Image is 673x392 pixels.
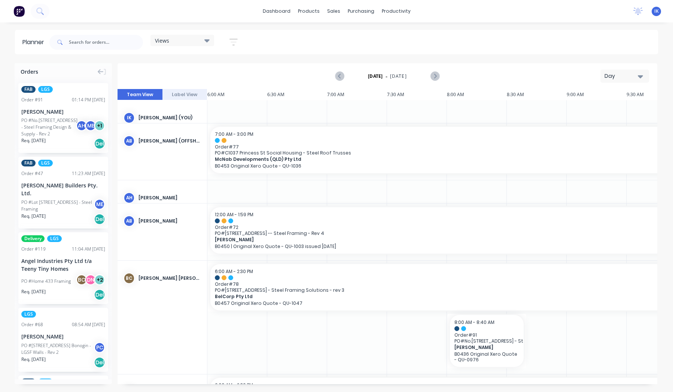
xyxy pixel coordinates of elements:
[21,257,105,273] div: Angel Industries Pty Ltd t/a Teeny Tiny Homes
[215,268,253,275] span: 6:00 AM - 2:30 PM
[21,86,36,93] span: FAB
[387,89,447,100] div: 7:30 AM
[21,117,78,137] div: PO #No.[STREET_ADDRESS] - Steel Framing Design & Supply - Rev 2
[72,97,105,103] div: 01:14 PM [DATE]
[21,137,46,144] span: Req. [DATE]
[207,89,267,100] div: 6:00 AM
[94,357,105,368] div: Del
[124,273,135,284] div: BC
[21,342,96,356] div: PO #[STREET_ADDRESS] Bonogin - LGSF Walls - Rev 2
[72,246,105,252] div: 11:04 AM [DATE]
[72,170,105,177] div: 11:23 AM [DATE]
[22,38,48,47] div: Planner
[21,311,36,318] span: LGS
[654,8,659,15] span: IK
[38,86,53,93] span: LGS
[215,382,253,388] span: 6:00 AM - 2:30 PM
[294,6,323,17] div: products
[76,120,87,131] div: AH
[21,97,43,103] div: Order # 91
[386,72,387,81] span: -
[21,246,46,252] div: Order # 119
[21,288,46,295] span: Req. [DATE]
[21,170,43,177] div: Order # 47
[138,218,201,224] div: [PERSON_NAME]
[124,192,135,203] div: AH
[21,160,36,166] span: FAB
[344,6,378,17] div: purchasing
[72,321,105,328] div: 08:54 AM [DATE]
[215,131,253,137] span: 7:00 AM - 3:00 PM
[138,138,201,144] div: [PERSON_NAME] (OFFSHORE)
[454,351,519,362] p: B0436 Original Xero Quote - QU-0976
[124,215,135,227] div: AB
[94,120,105,131] div: + 1
[336,71,344,81] button: Previous page
[13,6,25,17] img: Factory
[21,379,36,385] span: FAB
[21,181,105,197] div: [PERSON_NAME] Builders Pty. Ltd.
[454,332,519,338] span: Order # 91
[21,213,46,220] span: Req. [DATE]
[259,6,294,17] a: dashboard
[124,112,135,123] div: IK
[267,89,327,100] div: 6:30 AM
[507,89,567,100] div: 8:30 AM
[138,114,201,121] div: [PERSON_NAME] (You)
[21,356,46,363] span: Req. [DATE]
[21,333,105,340] div: [PERSON_NAME]
[94,214,105,225] div: Del
[138,275,201,282] div: [PERSON_NAME] [PERSON_NAME]
[155,37,169,45] span: Views
[378,6,414,17] div: productivity
[21,278,71,285] div: PO #Home 433 Framing
[21,235,45,242] span: Delivery
[21,199,96,212] div: PO #Lot [STREET_ADDRESS] - Steel Framing
[94,342,105,353] div: PC
[368,73,383,80] strong: [DATE]
[38,160,53,166] span: LGS
[430,71,439,81] button: Next page
[76,274,87,285] div: BC
[390,73,407,80] span: [DATE]
[94,274,105,285] div: + 2
[600,70,649,83] button: Day
[454,338,519,344] span: PO # No.[STREET_ADDRESS] - Steel Framing Design & Supply - Rev 2
[447,89,507,100] div: 8:00 AM
[85,120,96,131] div: ME
[94,289,105,300] div: Del
[38,379,53,385] span: LGS
[567,89,627,100] div: 9:00 AM
[327,89,387,100] div: 7:00 AM
[118,89,162,100] button: Team View
[162,89,207,100] button: Label View
[124,135,135,147] div: AB
[21,321,43,328] div: Order # 68
[94,138,105,149] div: Del
[69,35,143,50] input: Search for orders...
[323,6,344,17] div: sales
[454,319,494,325] span: 8:00 AM - 8:40 AM
[605,72,639,80] div: Day
[94,199,105,210] div: ME
[21,108,105,116] div: [PERSON_NAME]
[215,211,253,218] span: 12:00 AM - 1:59 PM
[47,235,62,242] span: LGS
[85,274,96,285] div: DN
[454,344,513,350] span: [PERSON_NAME]
[21,68,38,76] span: Orders
[138,195,201,201] div: [PERSON_NAME]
